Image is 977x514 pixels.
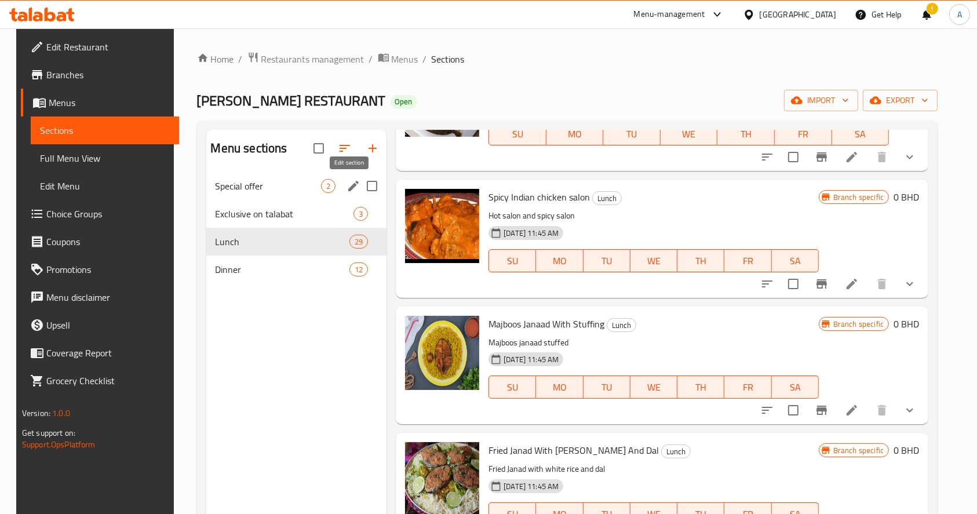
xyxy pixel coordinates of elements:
button: FR [775,122,832,145]
span: [DATE] 11:45 AM [499,354,563,365]
li: / [369,52,373,66]
span: 2 [322,181,335,192]
span: TU [588,379,626,396]
button: TU [603,122,661,145]
a: Sections [31,116,180,144]
button: MO [546,122,604,145]
a: Edit Restaurant [21,33,180,61]
button: FR [724,376,771,399]
span: Edit Restaurant [46,40,170,54]
span: [DATE] 11:45 AM [499,481,563,492]
span: 29 [350,236,367,247]
a: Edit menu item [845,150,859,164]
button: SA [832,122,889,145]
div: Menu-management [634,8,705,21]
span: MO [551,126,599,143]
button: SU [488,249,536,272]
span: Version: [22,406,50,421]
a: Grocery Checklist [21,367,180,395]
span: Dinner [216,263,349,276]
button: WE [661,122,718,145]
div: Dinner12 [206,256,387,283]
svg: Show Choices [903,277,917,291]
button: MO [536,376,583,399]
img: Majboos Janaad With Stuffing [405,316,479,390]
span: Coupons [46,235,170,249]
span: Sections [40,123,170,137]
a: Menu disclaimer [21,283,180,311]
nav: Menu sections [206,167,387,288]
span: Select to update [781,272,805,296]
li: / [423,52,427,66]
div: [GEOGRAPHIC_DATA] [760,8,836,21]
span: Exclusive on talabat [216,207,354,221]
a: Support.OpsPlatform [22,437,96,452]
button: delete [868,396,896,424]
span: WE [635,379,673,396]
h2: Menu sections [211,140,287,157]
button: sort-choices [753,270,781,298]
span: Open [391,97,417,107]
span: SA [837,126,885,143]
div: Lunch [661,444,691,458]
button: TU [584,376,630,399]
span: Branch specific [829,192,888,203]
button: show more [896,270,924,298]
span: Lunch [662,445,690,458]
button: sort-choices [753,143,781,171]
span: Menus [49,96,170,110]
span: SA [777,379,814,396]
span: TH [682,253,720,269]
span: 1.0.0 [52,406,70,421]
p: Majboos janaad stuffed [488,336,819,350]
span: Branch specific [829,445,888,456]
button: show more [896,396,924,424]
span: Lunch [216,235,349,249]
h6: 0 BHD [894,316,919,332]
button: export [863,90,938,111]
button: SA [772,376,819,399]
span: Majboos Janaad With Stuffing [488,315,604,333]
span: FR [779,126,827,143]
button: delete [868,270,896,298]
span: Select to update [781,398,805,422]
span: Lunch [593,192,621,205]
div: Exclusive on talabat3 [206,200,387,228]
a: Full Menu View [31,144,180,172]
a: Upsell [21,311,180,339]
a: Edit Menu [31,172,180,200]
span: Fried Janad With [PERSON_NAME] And Dal [488,442,659,459]
p: Hot salon and spicy salon [488,209,819,223]
button: Add section [359,134,387,162]
span: [PERSON_NAME] RESTAURANT [197,88,386,114]
span: Lunch [607,319,636,332]
button: Branch-specific-item [808,396,836,424]
h6: 0 BHD [894,189,919,205]
span: TU [608,126,656,143]
button: TH [717,122,775,145]
span: MO [541,379,578,396]
span: TH [682,379,720,396]
span: Sort sections [331,134,359,162]
nav: breadcrumb [197,52,938,67]
span: Menus [392,52,418,66]
div: items [353,207,368,221]
span: Branches [46,68,170,82]
button: import [784,90,858,111]
span: Upsell [46,318,170,332]
img: Spicy Indian chicken salon [405,189,479,263]
span: Full Menu View [40,151,170,165]
span: MO [541,253,578,269]
span: SU [494,253,531,269]
button: MO [536,249,583,272]
span: export [872,93,928,108]
span: Branch specific [829,319,888,330]
span: 3 [354,209,367,220]
span: Promotions [46,263,170,276]
button: Branch-specific-item [808,143,836,171]
span: SU [494,126,541,143]
button: SU [488,376,536,399]
span: [DATE] 11:45 AM [499,228,563,239]
span: 12 [350,264,367,275]
button: FR [724,249,771,272]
